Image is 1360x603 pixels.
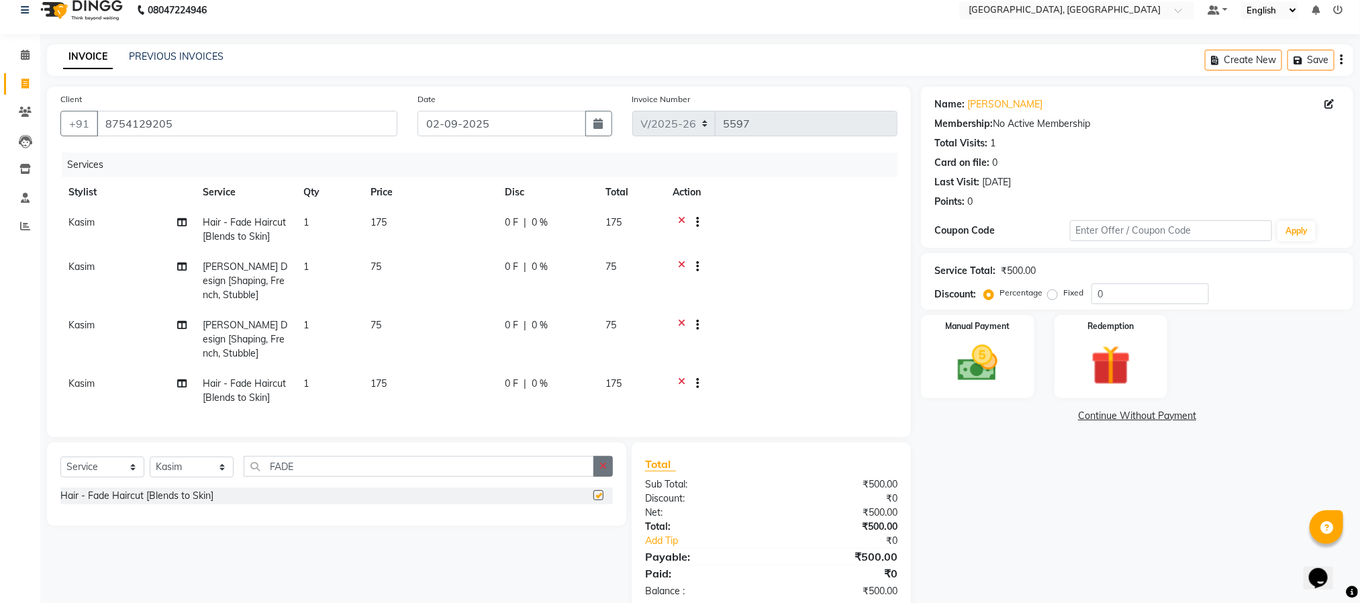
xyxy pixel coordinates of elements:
[60,489,213,503] div: Hair - Fade Haircut [Blends to Skin]
[967,97,1042,111] a: [PERSON_NAME]
[62,152,908,177] div: Services
[371,216,387,228] span: 175
[1205,50,1282,71] button: Create New
[605,261,616,273] span: 75
[635,492,771,506] div: Discount:
[505,377,518,391] span: 0 F
[794,534,908,548] div: ₹0
[524,377,526,391] span: |
[934,195,965,209] div: Points:
[505,216,518,230] span: 0 F
[524,318,526,332] span: |
[532,377,548,391] span: 0 %
[532,318,548,332] span: 0 %
[605,216,622,228] span: 175
[362,177,497,207] th: Price
[532,216,548,230] span: 0 %
[635,506,771,520] div: Net:
[992,156,998,170] div: 0
[203,216,286,242] span: Hair - Fade Haircut [Blends to Skin]
[934,117,993,131] div: Membership:
[934,264,995,278] div: Service Total:
[635,584,771,598] div: Balance :
[68,216,95,228] span: Kasim
[524,216,526,230] span: |
[934,97,965,111] div: Name:
[1079,340,1143,390] img: _gift.svg
[635,534,794,548] a: Add Tip
[418,93,436,105] label: Date
[934,287,976,301] div: Discount:
[771,506,908,520] div: ₹500.00
[244,456,594,477] input: Search or Scan
[934,136,987,150] div: Total Visits:
[497,177,597,207] th: Disc
[1304,549,1347,590] iframe: chat widget
[371,319,381,331] span: 75
[771,477,908,492] div: ₹500.00
[60,93,82,105] label: Client
[68,319,95,331] span: Kasim
[97,111,397,136] input: Search by Name/Mobile/Email/Code
[945,340,1010,386] img: _cash.svg
[982,175,1011,189] div: [DATE]
[771,492,908,506] div: ₹0
[771,584,908,598] div: ₹500.00
[605,319,616,331] span: 75
[1277,221,1316,241] button: Apply
[645,457,676,471] span: Total
[60,111,98,136] button: +91
[967,195,973,209] div: 0
[1000,287,1042,299] label: Percentage
[1063,287,1083,299] label: Fixed
[946,320,1010,332] label: Manual Payment
[371,377,387,389] span: 175
[934,175,979,189] div: Last Visit:
[635,565,771,582] div: Paid:
[1288,50,1334,71] button: Save
[1087,320,1134,332] label: Redemption
[665,177,897,207] th: Action
[303,377,309,389] span: 1
[771,565,908,582] div: ₹0
[295,177,362,207] th: Qty
[605,377,622,389] span: 175
[195,177,295,207] th: Service
[771,549,908,565] div: ₹500.00
[1070,220,1273,241] input: Enter Offer / Coupon Code
[303,319,309,331] span: 1
[371,261,381,273] span: 75
[934,224,1069,238] div: Coupon Code
[68,261,95,273] span: Kasim
[632,93,691,105] label: Invoice Number
[505,318,518,332] span: 0 F
[63,45,113,69] a: INVOICE
[771,520,908,534] div: ₹500.00
[934,117,1340,131] div: No Active Membership
[990,136,995,150] div: 1
[303,261,309,273] span: 1
[524,260,526,274] span: |
[60,177,195,207] th: Stylist
[203,319,287,359] span: [PERSON_NAME] Design [Shaping, French, Stubble]
[635,477,771,492] div: Sub Total:
[203,261,287,301] span: [PERSON_NAME] Design [Shaping, French, Stubble]
[129,50,224,62] a: PREVIOUS INVOICES
[68,377,95,389] span: Kasim
[303,216,309,228] span: 1
[203,377,286,404] span: Hair - Fade Haircut [Blends to Skin]
[635,520,771,534] div: Total:
[635,549,771,565] div: Payable:
[505,260,518,274] span: 0 F
[924,409,1351,423] a: Continue Without Payment
[934,156,989,170] div: Card on file:
[532,260,548,274] span: 0 %
[1001,264,1036,278] div: ₹500.00
[597,177,665,207] th: Total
